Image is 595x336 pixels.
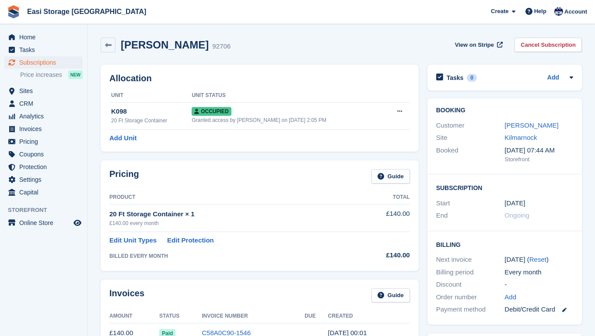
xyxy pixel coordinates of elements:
div: - [504,280,573,290]
div: [DATE] 07:44 AM [504,145,573,156]
th: Total [354,191,410,204]
a: Add [504,292,516,302]
a: Easi Storage [GEOGRAPHIC_DATA] [24,4,150,19]
span: Capital [19,186,72,198]
div: Every month [504,267,573,277]
div: 92706 [212,42,231,52]
a: menu [4,135,83,148]
h2: Tasks [447,74,464,82]
span: Subscriptions [19,56,72,69]
div: £140.00 [354,250,410,260]
div: Booked [436,145,505,164]
a: Kilmarnock [504,134,537,141]
span: Create [491,7,508,16]
a: Add Unit [109,133,136,143]
div: Payment method [436,305,505,315]
span: Ongoing [504,211,529,219]
a: menu [4,123,83,135]
div: Discount [436,280,505,290]
a: menu [4,186,83,198]
h2: Booking [436,107,573,114]
span: View on Stripe [455,41,494,49]
div: Storefront [504,155,573,164]
div: BILLED EVERY MONTH [109,252,354,260]
a: Cancel Subscription [514,38,582,52]
img: stora-icon-8386f47178a22dfd0bd8f6a31ec36ba5ce8667c1dd55bd0f319d3a0aa187defe.svg [7,5,20,18]
span: Occupied [192,107,231,116]
th: Unit [109,89,192,103]
h2: [PERSON_NAME] [121,39,209,51]
a: Add [547,73,559,83]
h2: Billing [436,240,573,249]
a: Reset [529,256,546,263]
a: menu [4,56,83,69]
a: menu [4,44,83,56]
h2: Subscription [436,183,573,192]
a: menu [4,173,83,186]
a: Edit Protection [167,236,214,246]
span: Settings [19,173,72,186]
th: Due [304,309,328,323]
div: 0 [467,74,477,82]
span: Invoices [19,123,72,135]
th: Invoice Number [202,309,304,323]
a: Guide [371,288,410,303]
span: Tasks [19,44,72,56]
div: Site [436,133,505,143]
h2: Pricing [109,169,139,184]
th: Status [159,309,202,323]
th: Unit Status [192,89,384,103]
a: menu [4,97,83,110]
div: 20 Ft Storage Container [111,117,192,125]
div: NEW [68,70,83,79]
span: Protection [19,161,72,173]
span: CRM [19,97,72,110]
a: menu [4,217,83,229]
span: Online Store [19,217,72,229]
span: Help [534,7,546,16]
div: Order number [436,292,505,302]
a: menu [4,31,83,43]
div: [DATE] ( ) [504,255,573,265]
span: Price increases [20,71,62,79]
span: Analytics [19,110,72,122]
span: Account [564,7,587,16]
div: Next invoice [436,255,505,265]
a: menu [4,148,83,160]
a: Edit Unit Types [109,236,157,246]
a: menu [4,85,83,97]
a: Guide [371,169,410,184]
img: Steven Cusick [554,7,563,16]
div: Start [436,198,505,208]
th: Created [328,309,410,323]
th: Amount [109,309,159,323]
a: View on Stripe [451,38,504,52]
span: Pricing [19,135,72,148]
div: Granted access by [PERSON_NAME] on [DATE] 2:05 PM [192,116,384,124]
div: Debit/Credit Card [504,305,573,315]
a: [PERSON_NAME] [504,121,558,129]
time: 2025-06-27 23:00:00 UTC [504,198,525,208]
h2: Invoices [109,288,144,303]
td: £140.00 [354,204,410,232]
span: Home [19,31,72,43]
div: K098 [111,107,192,117]
a: Preview store [72,218,83,228]
div: £140.00 every month [109,219,354,227]
div: Billing period [436,267,505,277]
a: menu [4,161,83,173]
div: End [436,211,505,221]
a: menu [4,110,83,122]
span: Sites [19,85,72,97]
span: Storefront [8,206,87,215]
h2: Allocation [109,73,410,83]
a: Price increases NEW [20,70,83,80]
div: 20 Ft Storage Container × 1 [109,209,354,219]
th: Product [109,191,354,204]
div: Customer [436,121,505,131]
span: Coupons [19,148,72,160]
